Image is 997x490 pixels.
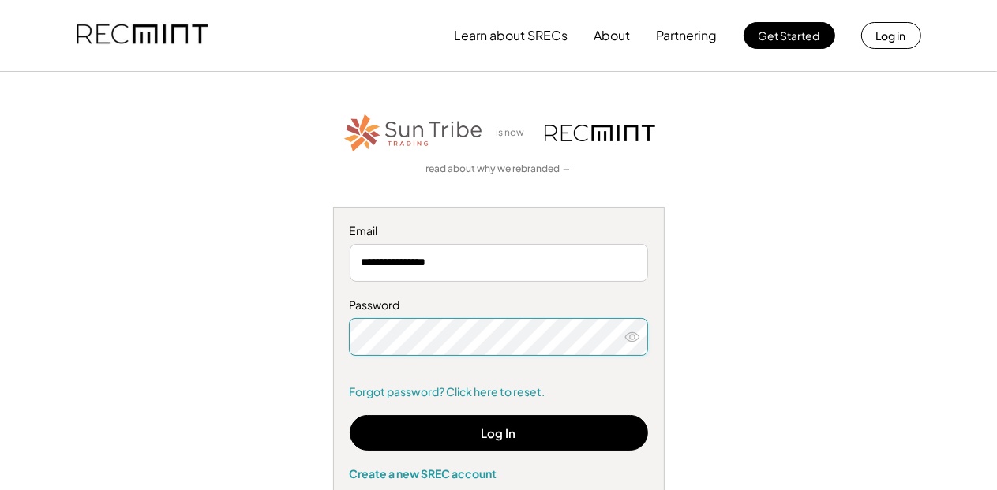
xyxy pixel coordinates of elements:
button: Partnering [657,20,718,51]
img: recmint-logotype%403x.png [545,125,655,141]
button: Learn about SRECs [455,20,568,51]
div: Email [350,223,648,239]
div: Password [350,297,648,313]
img: recmint-logotype%403x.png [77,9,208,62]
img: STT_Horizontal_Logo%2B-%2BColor.png [343,111,485,155]
button: Log in [861,22,921,49]
button: About [594,20,631,51]
a: read about why we rebranded → [426,163,572,176]
div: Create a new SREC account [350,466,648,481]
button: Get Started [744,22,835,49]
a: Forgot password? Click here to reset. [350,384,648,400]
button: Log In [350,415,648,451]
div: is now [493,126,537,140]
